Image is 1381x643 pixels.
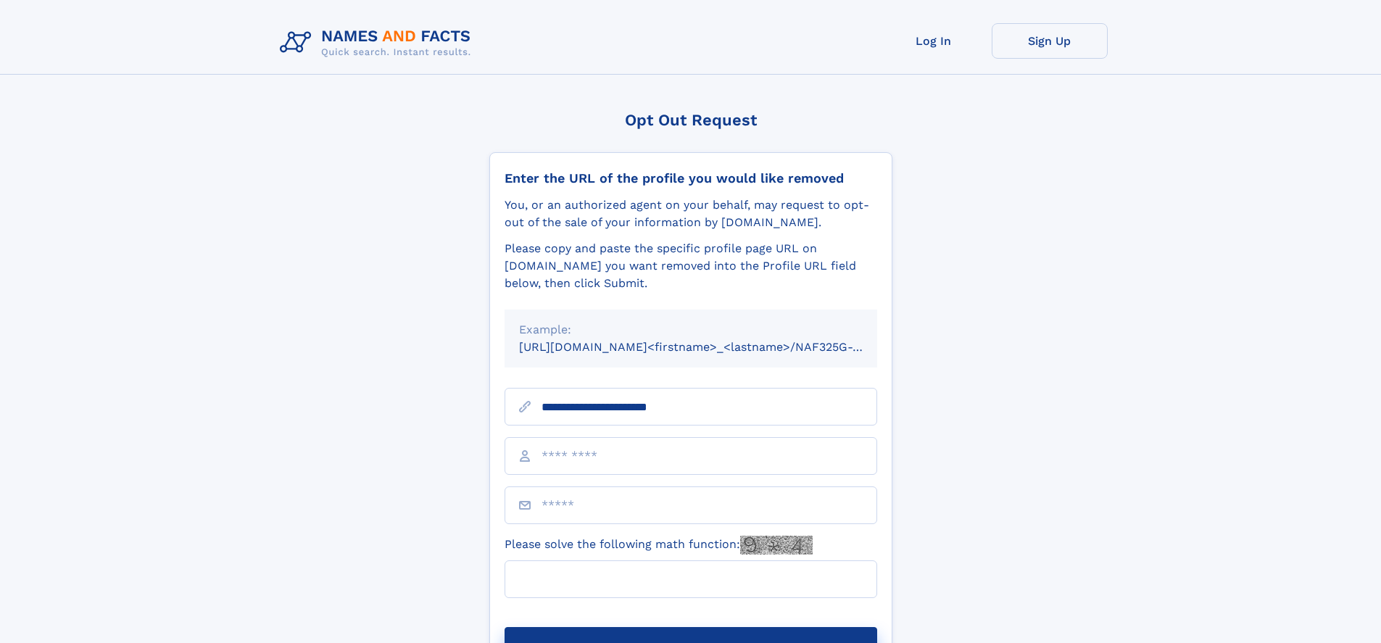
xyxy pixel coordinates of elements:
a: Log In [876,23,992,59]
div: Please copy and paste the specific profile page URL on [DOMAIN_NAME] you want removed into the Pr... [505,240,877,292]
div: Enter the URL of the profile you would like removed [505,170,877,186]
div: Example: [519,321,863,339]
a: Sign Up [992,23,1108,59]
div: Opt Out Request [489,111,892,129]
small: [URL][DOMAIN_NAME]<firstname>_<lastname>/NAF325G-xxxxxxxx [519,340,905,354]
img: Logo Names and Facts [274,23,483,62]
div: You, or an authorized agent on your behalf, may request to opt-out of the sale of your informatio... [505,196,877,231]
label: Please solve the following math function: [505,536,813,555]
